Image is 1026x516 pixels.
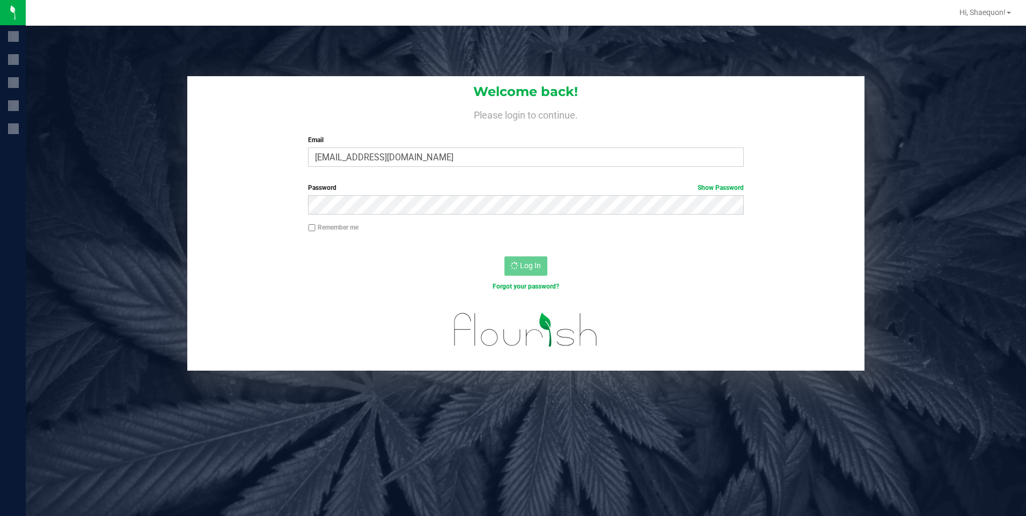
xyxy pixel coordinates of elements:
[187,85,865,99] h1: Welcome back!
[308,223,358,232] label: Remember me
[441,303,611,357] img: flourish_logo.svg
[308,135,744,145] label: Email
[959,8,1006,17] span: Hi, Shaequon!
[698,184,744,191] a: Show Password
[520,261,541,270] span: Log In
[493,283,559,290] a: Forgot your password?
[308,224,316,232] input: Remember me
[504,256,547,276] button: Log In
[187,107,865,120] h4: Please login to continue.
[308,184,336,191] span: Password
